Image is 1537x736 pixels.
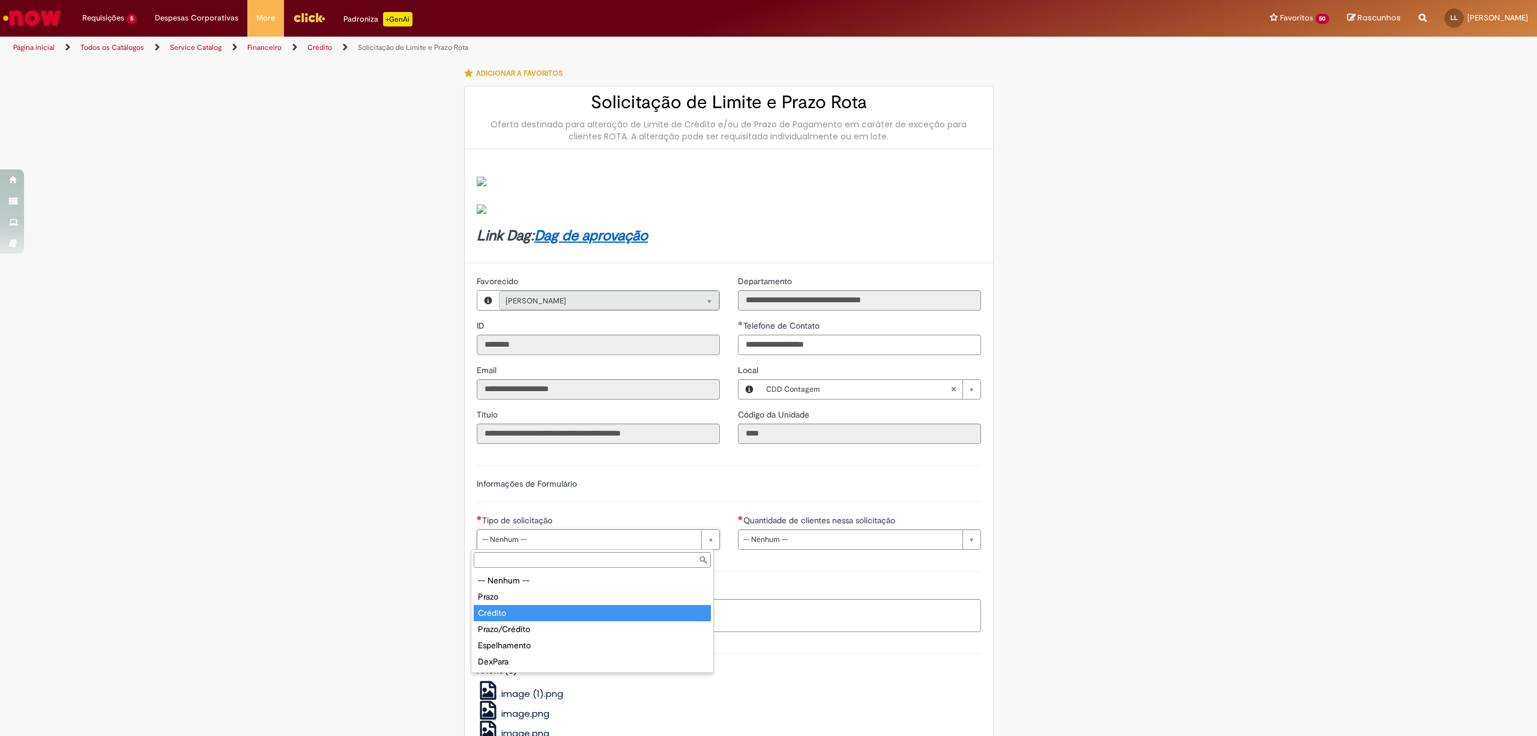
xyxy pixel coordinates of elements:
div: -- Nenhum -- [474,573,711,589]
ul: Tipo de solicitação [471,570,713,672]
div: Crédito [474,605,711,621]
div: Espelhamento [474,637,711,654]
div: Prazo/Crédito [474,621,711,637]
div: DexPara [474,654,711,670]
div: Prazo [474,589,711,605]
